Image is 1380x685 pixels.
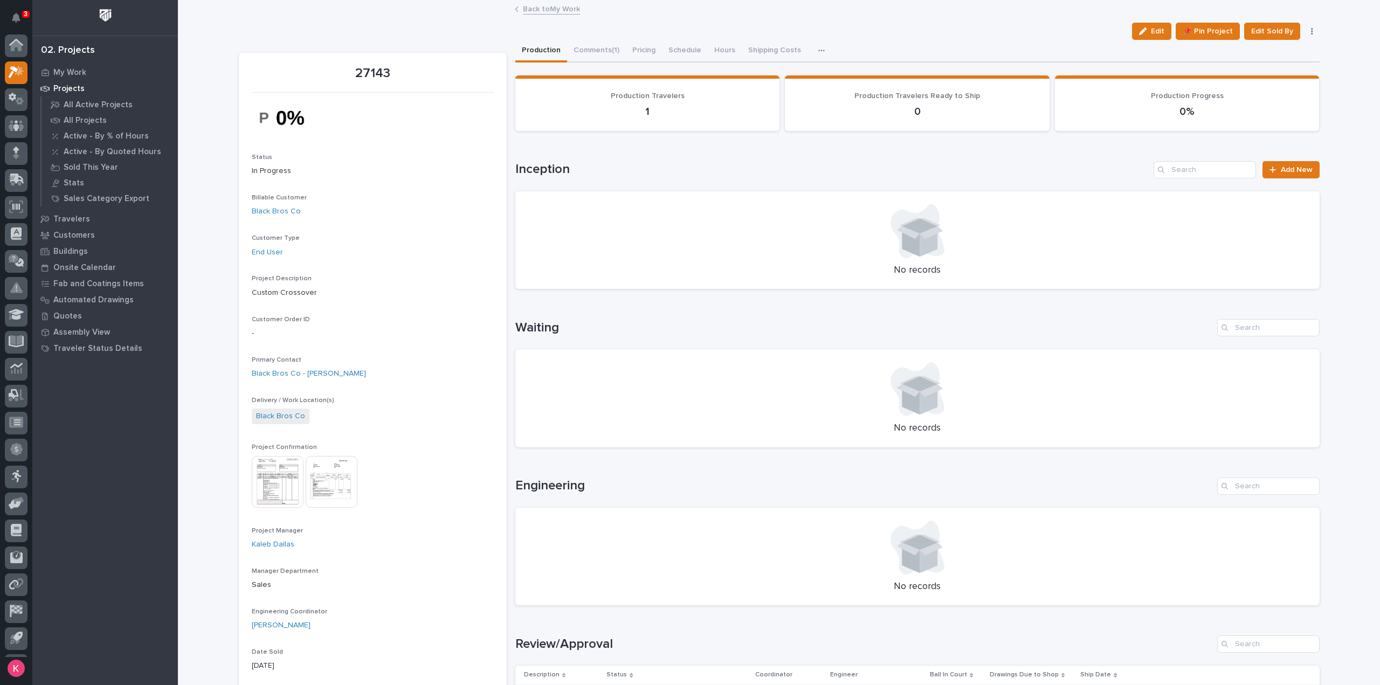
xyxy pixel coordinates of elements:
p: Traveler Status Details [53,344,142,354]
p: In Progress [252,165,494,177]
p: - [252,328,494,339]
a: Fab and Coatings Items [32,275,178,292]
a: Black Bros Co [256,411,305,422]
a: Onsite Calendar [32,259,178,275]
p: Fab and Coatings Items [53,279,144,289]
span: Add New [1281,166,1313,174]
a: Travelers [32,211,178,227]
a: Buildings [32,243,178,259]
span: Customer Type [252,235,300,241]
p: My Work [53,68,86,78]
p: Drawings Due to Shop [990,669,1059,681]
button: Notifications [5,6,27,29]
p: 3 [24,10,27,18]
a: Projects [32,80,178,96]
button: Edit [1132,23,1171,40]
p: Projects [53,84,85,94]
a: My Work [32,64,178,80]
span: Project Manager [252,528,303,534]
a: Sales Category Export [42,191,178,206]
p: Customers [53,231,95,240]
span: Billable Customer [252,195,307,201]
a: All Projects [42,113,178,128]
button: Schedule [662,40,708,63]
p: No records [528,581,1307,593]
span: Project Description [252,275,312,282]
p: Travelers [53,215,90,224]
p: 0 [798,105,1037,118]
span: 📌 Pin Project [1183,25,1233,38]
p: No records [528,265,1307,276]
div: Notifications3 [13,13,27,30]
p: 0% [1068,105,1307,118]
p: Custom Crossover [252,287,494,299]
p: Description [524,669,560,681]
a: Customers [32,227,178,243]
button: Pricing [626,40,662,63]
span: Edit [1151,26,1164,36]
p: Active - By Quoted Hours [64,147,161,157]
a: All Active Projects [42,97,178,112]
h1: Inception [515,162,1150,177]
p: Onsite Calendar [53,263,116,273]
button: Shipping Costs [742,40,808,63]
button: Hours [708,40,742,63]
h1: Waiting [515,320,1213,336]
a: Black Bros Co [252,206,301,217]
p: Sales Category Export [64,194,149,204]
span: Manager Department [252,568,319,575]
input: Search [1217,635,1320,653]
a: End User [252,247,283,258]
a: Assembly View [32,324,178,340]
span: Engineering Coordinator [252,608,327,615]
p: Sales [252,579,494,591]
input: Search [1154,161,1256,178]
p: All Active Projects [64,100,133,110]
p: 27143 [252,66,494,81]
button: Edit Sold By [1244,23,1300,40]
span: Production Progress [1151,92,1224,100]
h1: Review/Approval [515,636,1213,652]
span: Project Confirmation [252,444,317,451]
p: Ball In Court [930,669,967,681]
p: Sold This Year [64,163,118,172]
a: Stats [42,175,178,190]
button: Comments (1) [567,40,626,63]
button: 📌 Pin Project [1176,23,1240,40]
p: Ship Date [1080,669,1111,681]
p: All Projects [64,116,107,126]
p: Buildings [53,247,88,257]
p: Stats [64,178,84,188]
p: Active - By % of Hours [64,132,149,141]
span: Edit Sold By [1251,25,1293,38]
p: 1 [528,105,767,118]
p: No records [528,423,1307,434]
p: Quotes [53,312,82,321]
span: Date Sold [252,649,283,655]
p: [DATE] [252,660,494,672]
a: Add New [1262,161,1319,178]
p: Status [606,669,627,681]
input: Search [1217,319,1320,336]
h1: Engineering [515,478,1213,494]
a: Active - By Quoted Hours [42,144,178,159]
span: Production Travelers [611,92,685,100]
a: Black Bros Co - [PERSON_NAME] [252,368,366,379]
span: Delivery / Work Location(s) [252,397,334,404]
span: Production Travelers Ready to Ship [854,92,980,100]
span: Customer Order ID [252,316,310,323]
a: Sold This Year [42,160,178,175]
img: J6OGR5VPWkhwjSUbofVBC8yEy4IysgksI2KYg366zas [252,99,333,136]
button: users-avatar [5,657,27,680]
a: [PERSON_NAME] [252,620,310,631]
div: 02. Projects [41,45,95,57]
button: Production [515,40,567,63]
a: Back toMy Work [523,2,580,15]
a: Active - By % of Hours [42,128,178,143]
span: Status [252,154,272,161]
img: Workspace Logo [95,5,115,25]
a: Kaleb Dallas [252,539,294,550]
